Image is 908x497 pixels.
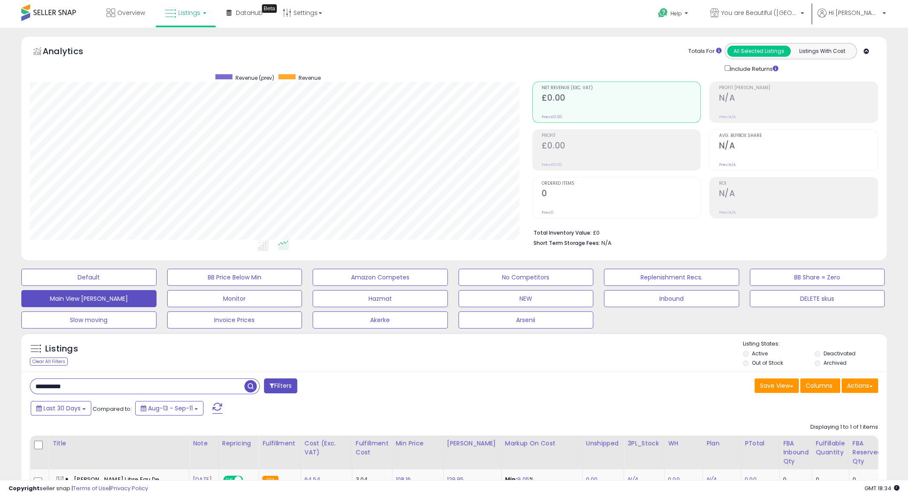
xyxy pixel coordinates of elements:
[44,404,81,413] span: Last 30 Days
[790,46,854,57] button: Listings With Cost
[542,210,554,215] small: Prev: 0
[542,86,701,90] span: Net Revenue (Exc. VAT)
[356,439,389,457] div: Fulfillment Cost
[396,475,411,484] a: 108.16
[745,439,776,448] div: PTotal
[30,357,68,366] div: Clear All Filters
[31,401,91,416] button: Last 30 Days
[719,189,878,200] h2: N/A
[824,359,847,366] label: Archived
[815,476,842,483] div: 0
[148,404,193,413] span: Aug-13 - Sep-11
[542,162,562,167] small: Prev: £0.00
[313,269,448,286] button: Amazon Competes
[853,439,881,466] div: FBA Reserved Qty
[305,475,321,484] a: 64.54
[542,141,701,152] h2: £0.00
[396,439,440,448] div: Min Price
[52,439,186,448] div: Title
[110,484,148,492] a: Privacy Policy
[9,485,148,493] div: seller snap | |
[783,476,806,483] div: 0
[719,162,735,167] small: Prev: N/A
[864,484,899,492] span: 2025-10-12 18:34 GMT
[178,9,200,17] span: Listings
[458,290,594,307] button: NEW
[235,74,274,81] span: Revenue (prev)
[745,475,757,484] a: 0.00
[447,475,464,484] a: 129.95
[752,350,768,357] label: Active
[313,311,448,328] button: Akerke
[167,311,302,328] button: Invoice Prices
[750,290,885,307] button: DELETE skus
[783,439,809,466] div: FBA inbound Qty
[458,311,594,328] button: Arsenii
[55,476,72,493] img: 41HdQMyeHBL._SL40_.jpg
[542,134,701,138] span: Profit
[74,476,177,494] b: [PERSON_NAME] Libre Eau De Parfum for Women 90ml
[505,475,518,483] b: Min:
[21,269,157,286] button: Default
[236,9,263,17] span: DataHub
[829,9,880,17] span: Hi [PERSON_NAME]
[542,93,701,105] h2: £0.00
[721,9,798,17] span: You are Beautiful ([GEOGRAPHIC_DATA])
[167,269,302,286] button: BB Price Below Min
[627,439,661,448] div: 3PL_Stock
[505,439,579,448] div: Markup on Cost
[627,475,638,484] a: N/A
[356,476,386,483] div: 3.04
[810,423,878,431] div: Displaying 1 to 1 of 1 items
[135,401,203,416] button: Aug-13 - Sep-11
[719,114,735,119] small: Prev: N/A
[719,141,878,152] h2: N/A
[93,405,132,413] span: Compared to:
[818,9,886,28] a: Hi [PERSON_NAME]
[264,378,297,393] button: Filters
[501,436,582,469] th: The percentage added to the cost of goods (COGS) that forms the calculator for Min & Max prices.
[754,378,799,393] button: Save View
[719,210,735,215] small: Prev: N/A
[688,47,722,55] div: Totals For
[224,477,235,484] span: ON
[21,311,157,328] button: Slow moving
[299,74,321,81] span: Revenue
[718,64,789,73] div: Include Returns
[517,475,529,484] a: 9.05
[658,8,668,18] i: Get Help
[305,439,348,457] div: Cost (Exc. VAT)
[117,9,145,17] span: Overview
[222,439,255,448] div: Repricing
[719,93,878,105] h2: N/A
[458,269,594,286] button: No Competitors
[447,439,498,448] div: [PERSON_NAME]
[262,4,277,13] div: Tooltip anchor
[841,378,878,393] button: Actions
[719,134,878,138] span: Avg. Buybox Share
[743,340,887,348] p: Listing States:
[741,436,779,469] th: CSV column name: cust_attr_1_PTotal
[534,229,592,236] b: Total Inventory Value:
[586,475,598,484] a: 0.00
[824,350,856,357] label: Deactivated
[750,269,885,286] button: BB Share = Zero
[752,359,783,366] label: Out of Stock
[43,45,100,59] h5: Analytics
[313,290,448,307] button: Hazmat
[853,476,878,483] div: 0
[815,439,845,457] div: Fulfillable Quantity
[167,290,302,307] button: Monitor
[670,10,682,17] span: Help
[651,1,696,28] a: Help
[668,475,680,484] a: 0.00
[601,239,612,247] span: N/A
[706,439,737,448] div: Plan
[262,476,278,485] small: FBA
[727,46,791,57] button: All Selected Listings
[45,343,78,355] h5: Listings
[542,189,701,200] h2: 0
[702,436,741,469] th: CSV column name: cust_attr_5_Plan
[534,227,872,237] li: £0
[668,439,699,448] div: WH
